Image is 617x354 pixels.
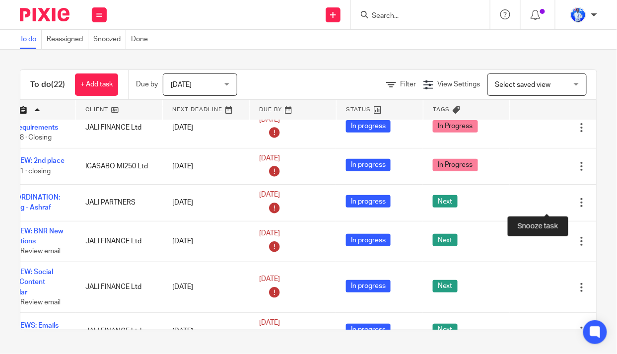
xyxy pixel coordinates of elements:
[75,73,118,96] a: + Add task
[75,262,162,313] td: JALI FINANCE Ltd
[433,107,450,112] span: Tags
[400,81,416,88] span: Filter
[437,81,480,88] span: View Settings
[433,280,458,292] span: Next
[433,234,458,246] span: Next
[346,324,391,336] span: In progress
[131,30,153,49] a: Done
[259,191,280,198] span: [DATE]
[51,80,65,88] span: (22)
[30,79,65,90] h1: To do
[93,30,126,49] a: Snoozed
[346,234,391,246] span: In progress
[162,148,249,185] td: [DATE]
[433,120,478,133] span: In Progress
[136,79,158,89] p: Due by
[433,324,458,336] span: Next
[171,81,192,88] span: [DATE]
[20,30,42,49] a: To do
[259,230,280,237] span: [DATE]
[75,185,162,221] td: JALI PARTNERS
[162,313,249,350] td: [DATE]
[259,276,280,283] span: [DATE]
[75,148,162,185] td: IGASABO MI250 Ltd
[162,185,249,221] td: [DATE]
[259,155,280,162] span: [DATE]
[346,120,391,133] span: In progress
[570,7,586,23] img: WhatsApp%20Image%202022-01-17%20at%2010.26.43%20PM.jpeg
[433,195,458,208] span: Next
[20,8,69,21] img: Pixie
[346,195,391,208] span: In progress
[346,280,391,292] span: In progress
[259,116,280,123] span: [DATE]
[75,221,162,262] td: JALI FINANCE Ltd
[47,30,88,49] a: Reassigned
[371,12,460,21] input: Search
[162,107,249,148] td: [DATE]
[162,262,249,313] td: [DATE]
[259,320,280,327] span: [DATE]
[75,107,162,148] td: JALI FINANCE Ltd
[495,81,551,88] span: Select saved view
[433,159,478,171] span: In Progress
[346,159,391,171] span: In progress
[162,221,249,262] td: [DATE]
[75,313,162,350] td: JALI FINANCE Ltd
